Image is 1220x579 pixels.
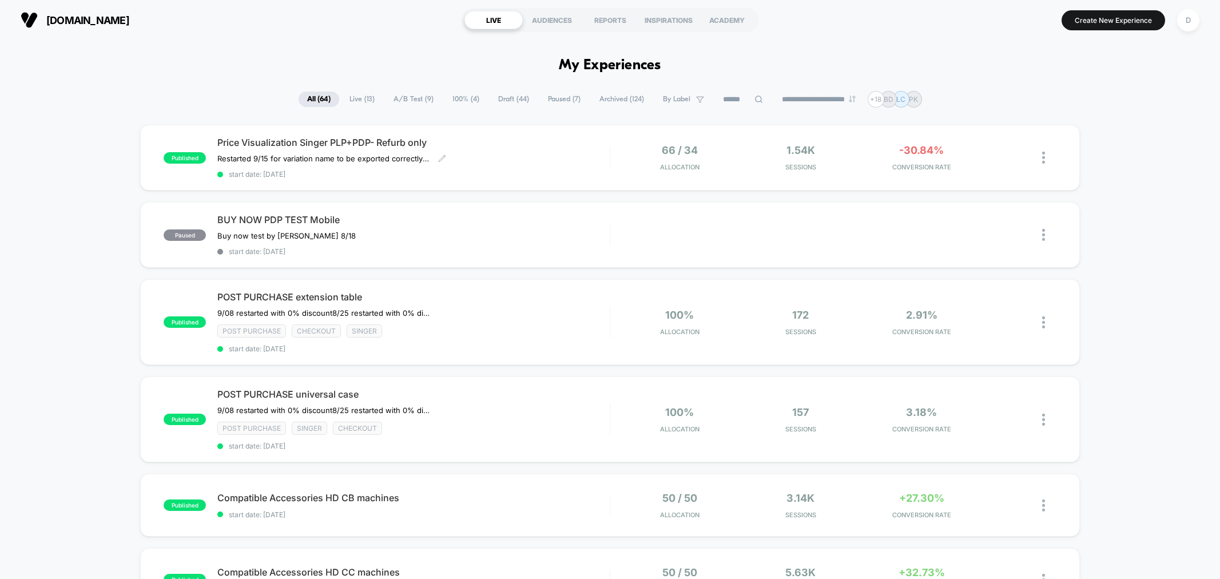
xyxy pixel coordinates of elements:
[299,92,339,107] span: All ( 64 )
[292,324,341,338] span: checkout
[864,163,979,171] span: CONVERSION RATE
[1042,499,1045,511] img: close
[896,95,905,104] p: LC
[217,247,609,256] span: start date: [DATE]
[217,291,609,303] span: POST PURCHASE extension table
[743,163,859,171] span: Sessions
[164,414,206,425] span: published
[899,566,945,578] span: +32.73%
[1042,414,1045,426] img: close
[464,11,523,29] div: LIVE
[1174,9,1203,32] button: D
[217,231,356,240] span: Buy now test by [PERSON_NAME] 8/18
[662,144,698,156] span: 66 / 34
[786,492,814,504] span: 3.14k
[662,566,697,578] span: 50 / 50
[46,14,129,26] span: [DOMAIN_NAME]
[864,511,979,519] span: CONVERSION RATE
[660,425,700,433] span: Allocation
[217,308,430,318] span: 9/08 restarted with 0% discount﻿8/25 restarted with 0% discount due to Laborday promo
[217,154,430,163] span: Restarted 9/15 for variation name to be exported correctly for reporting. Singer Refurb discount-...
[868,91,884,108] div: + 18
[539,92,589,107] span: Paused ( 7 )
[559,57,661,74] h1: My Experiences
[665,309,694,321] span: 100%
[786,144,815,156] span: 1.54k
[849,96,856,102] img: end
[164,499,206,511] span: published
[217,442,609,450] span: start date: [DATE]
[1062,10,1165,30] button: Create New Experience
[217,566,609,578] span: Compatible Accessories HD CC machines
[906,309,937,321] span: 2.91%
[385,92,442,107] span: A/B Test ( 9 )
[660,328,700,336] span: Allocation
[217,422,286,435] span: Post Purchase
[217,344,609,353] span: start date: [DATE]
[906,406,937,418] span: 3.18%
[743,425,859,433] span: Sessions
[743,511,859,519] span: Sessions
[217,510,609,519] span: start date: [DATE]
[341,92,383,107] span: Live ( 13 )
[864,425,979,433] span: CONVERSION RATE
[444,92,488,107] span: 100% ( 4 )
[785,566,816,578] span: 5.63k
[217,324,286,338] span: Post Purchase
[164,229,206,241] span: paused
[164,152,206,164] span: published
[662,492,697,504] span: 50 / 50
[698,11,756,29] div: ACADEMY
[743,328,859,336] span: Sessions
[581,11,639,29] div: REPORTS
[1042,316,1045,328] img: close
[665,406,694,418] span: 100%
[333,422,382,435] span: checkout
[1177,9,1199,31] div: D
[217,388,609,400] span: POST PURCHASE universal case
[591,92,653,107] span: Archived ( 124 )
[523,11,581,29] div: AUDIENCES
[899,492,944,504] span: +27.30%
[217,406,430,415] span: 9/08 restarted with 0% discount8/25 restarted with 0% discount due to Laborday promo10% off 6% CR...
[663,95,690,104] span: By Label
[217,214,609,225] span: BUY NOW PDP TEST Mobile
[292,422,327,435] span: Singer
[217,170,609,179] span: start date: [DATE]
[1042,229,1045,241] img: close
[17,11,133,29] button: [DOMAIN_NAME]
[1042,152,1045,164] img: close
[21,11,38,29] img: Visually logo
[217,137,609,148] span: Price Visualization Singer PLP+PDP- Refurb only
[884,95,893,104] p: BD
[909,95,918,104] p: PK
[792,309,809,321] span: 172
[490,92,538,107] span: Draft ( 44 )
[864,328,979,336] span: CONVERSION RATE
[217,492,609,503] span: Compatible Accessories HD CB machines
[660,163,700,171] span: Allocation
[660,511,700,519] span: Allocation
[164,316,206,328] span: published
[792,406,809,418] span: 157
[639,11,698,29] div: INSPIRATIONS
[347,324,382,338] span: Singer
[899,144,944,156] span: -30.84%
